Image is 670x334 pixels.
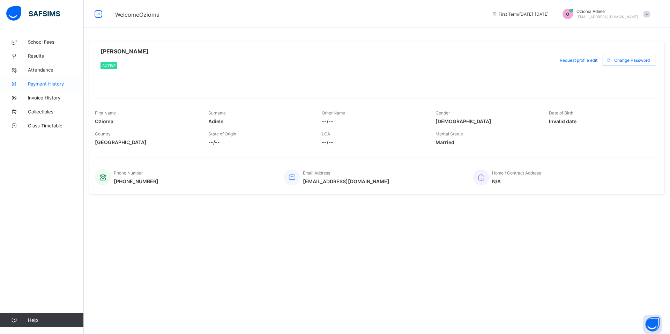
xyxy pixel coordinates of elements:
[28,317,83,323] span: Help
[642,310,663,331] button: Open asap
[28,95,84,101] span: Invoice History
[560,58,597,63] span: Request profile edit
[115,11,159,18] span: Welcome Ozioma
[28,53,84,59] span: Results
[114,170,143,176] span: Phone Number
[100,48,149,55] span: [PERSON_NAME]
[576,15,638,19] span: [EMAIL_ADDRESS][DOMAIN_NAME]
[114,178,158,184] span: [PHONE_NUMBER]
[435,118,538,124] span: [DEMOGRAPHIC_DATA]
[322,118,425,124] span: --/--
[28,67,84,73] span: Attendance
[95,118,198,124] span: Ozioma
[102,64,116,68] span: Active
[322,110,345,116] span: Other Name
[95,139,198,145] span: [GEOGRAPHIC_DATA]
[28,81,84,87] span: Payment History
[322,139,425,145] span: --/--
[303,178,389,184] span: [EMAIL_ADDRESS][DOMAIN_NAME]
[6,6,60,21] img: safsims
[208,118,311,124] span: Adiele
[492,12,549,17] span: session/term information
[435,110,450,116] span: Gender
[95,131,111,136] span: Country
[614,58,650,63] span: Change Password
[208,131,236,136] span: State of Origin
[208,110,226,116] span: Surname
[28,123,84,128] span: Class Timetable
[435,139,538,145] span: Married
[549,110,573,116] span: Date of Birth
[435,131,463,136] span: Marital Status
[208,139,311,145] span: --/--
[566,12,569,17] span: O
[95,110,116,116] span: First Name
[576,9,638,14] span: Ozioma Adiele
[549,118,652,124] span: Invalid date
[303,170,330,176] span: Email Address
[28,109,84,114] span: Collectibles
[28,39,84,45] span: School Fees
[322,131,330,136] span: LGA
[556,9,653,19] div: Ozioma Adiele
[492,178,541,184] span: N/A
[492,170,541,176] span: Home / Contract Address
